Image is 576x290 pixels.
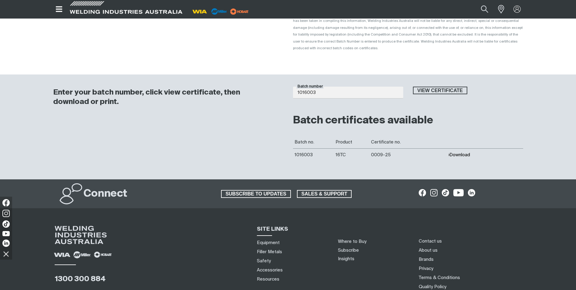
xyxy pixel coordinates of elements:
a: About us [419,247,438,254]
a: Accessories [257,267,283,273]
a: Brands [419,256,434,263]
a: miller [228,9,251,14]
span: The information in these Certificates has been prepared as a reference only for use exclusively w... [293,5,523,50]
th: Certificate no. [370,136,446,149]
span: SUBSCRIBE TO UPDATES [222,190,290,198]
a: Insights [338,257,354,261]
a: 1300 300 884 [55,275,106,283]
a: SALES & SUPPORT [297,190,352,198]
td: 16TC [334,148,370,161]
h2: Connect [84,187,127,201]
th: Product [334,136,370,149]
th: Batch no. [293,136,334,149]
a: SUBSCRIBE TO UPDATES [221,190,291,198]
span: SALES & SUPPORT [298,190,351,198]
img: LinkedIn [2,240,10,247]
img: miller [228,7,251,16]
nav: Sitemap [255,238,331,284]
img: hide socials [1,249,11,259]
a: Terms & Conditions [419,274,460,281]
span: SITE LINKS [257,226,288,232]
button: Download [448,152,470,157]
img: TikTok [2,220,10,228]
h3: Enter your batch number, click view certificate, then download or print. [53,88,277,107]
td: 1016003 [293,148,334,161]
a: Contact us [419,238,442,244]
span: View certificate [414,87,467,95]
a: Equipment [257,240,280,246]
a: Quality Policy [419,284,446,290]
a: Privacy [419,265,433,272]
a: Safety [257,258,271,264]
input: Product name or item number... [466,2,495,16]
button: Search products [474,2,495,16]
h2: Batch certificates available [293,114,523,127]
img: Facebook [2,199,10,206]
a: Resources [257,276,279,282]
img: Instagram [2,210,10,217]
button: View certificate [413,87,468,95]
a: Subscribe [338,248,359,253]
td: 0009-25 [370,148,446,161]
a: Filler Metals [257,249,282,255]
a: Where to Buy [338,239,366,244]
img: YouTube [2,231,10,236]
